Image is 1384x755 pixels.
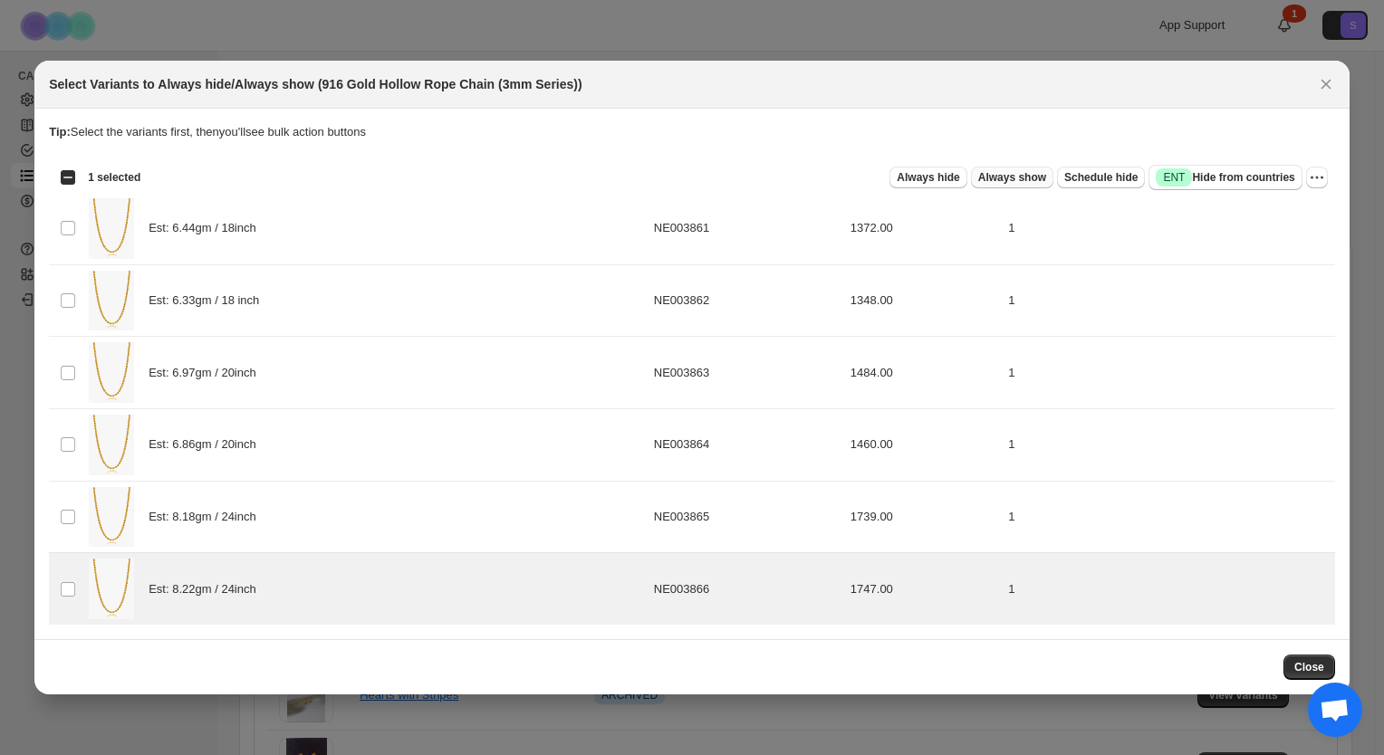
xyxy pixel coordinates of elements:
td: 1484.00 [845,337,1003,409]
span: Always hide [897,170,959,185]
div: Open chat [1308,683,1362,737]
td: 1 [1003,409,1335,482]
img: hollow-rope-necklace-458-2_768x1024_768x1024_cde5f204-cfe0-48c1-ab58-c598ad55f16a.webp [89,487,134,548]
button: Close [1313,72,1339,97]
button: SuccessENTHide from countries [1149,165,1302,190]
td: 1 [1003,337,1335,409]
button: Always hide [889,167,966,188]
img: hollow-rope-necklace-458-2_768x1024_768x1024_cde5f204-cfe0-48c1-ab58-c598ad55f16a.webp [89,415,134,475]
p: Select the variants first, then you'll see bulk action buttons [49,123,1335,141]
span: Hide from countries [1156,168,1294,186]
span: 1 selected [88,170,140,185]
td: 1460.00 [845,409,1003,482]
td: NE003862 [649,264,845,337]
td: 1747.00 [845,553,1003,625]
img: hollow-rope-necklace-458-2_768x1024_768x1024_cde5f204-cfe0-48c1-ab58-c598ad55f16a.webp [89,342,134,403]
td: NE003866 [649,553,845,625]
td: 1348.00 [845,264,1003,337]
span: Est: 8.22gm / 24inch [149,580,265,598]
img: hollow-rope-necklace-458-2_768x1024_768x1024_cde5f204-cfe0-48c1-ab58-c598ad55f16a.webp [89,271,134,331]
button: Close [1283,655,1335,680]
td: 1739.00 [845,481,1003,553]
span: Est: 6.44gm / 18inch [149,219,265,237]
span: ENT [1163,170,1185,185]
td: 1 [1003,553,1335,625]
td: 1 [1003,264,1335,337]
span: Est: 6.86gm / 20inch [149,435,265,454]
span: Est: 8.18gm / 24inch [149,508,265,526]
strong: Tip: [49,125,71,139]
button: More actions [1306,167,1328,188]
td: NE003865 [649,481,845,553]
td: NE003863 [649,337,845,409]
span: Close [1294,660,1324,674]
span: Schedule hide [1064,170,1138,185]
td: 1372.00 [845,193,1003,265]
button: Schedule hide [1057,167,1145,188]
img: hollow-rope-necklace-458-2_768x1024_768x1024_cde5f204-cfe0-48c1-ab58-c598ad55f16a.webp [89,559,134,619]
button: Always show [971,167,1053,188]
span: Est: 6.97gm / 20inch [149,364,265,382]
td: 1 [1003,481,1335,553]
span: Always show [978,170,1046,185]
span: Est: 6.33gm / 18 inch [149,291,269,310]
td: NE003864 [649,409,845,482]
td: NE003861 [649,193,845,265]
img: hollow-rope-necklace-458-2_768x1024_768x1024_cde5f204-cfe0-48c1-ab58-c598ad55f16a.webp [89,198,134,259]
td: 1 [1003,193,1335,265]
h2: Select Variants to Always hide/Always show (916 Gold Hollow Rope Chain (3mm Series)) [49,75,581,93]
